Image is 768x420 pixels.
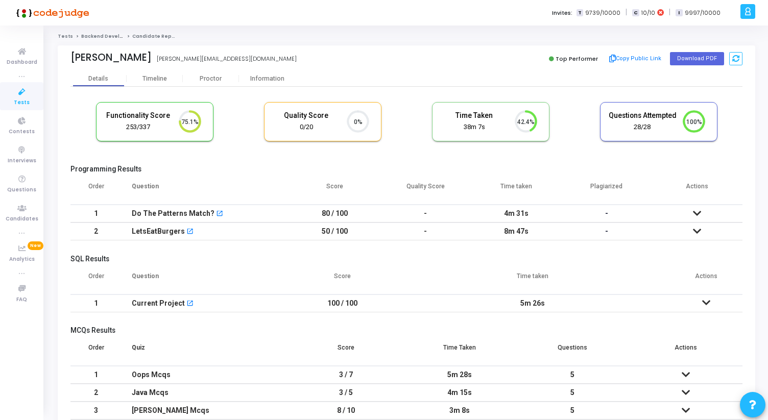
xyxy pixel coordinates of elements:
[290,366,403,384] td: 3 / 7
[132,33,179,39] span: Candidate Report
[9,255,35,264] span: Analytics
[396,294,670,312] td: 5m 26s
[70,223,122,240] td: 2
[70,255,742,263] h5: SQL Results
[272,122,341,132] div: 0/20
[552,9,572,17] label: Invites:
[70,326,742,335] h5: MCQs Results
[290,176,380,205] th: Score
[8,157,36,165] span: Interviews
[9,128,35,136] span: Contests
[608,122,677,132] div: 28/28
[585,9,620,17] span: 9739/10000
[380,223,470,240] td: -
[413,402,506,419] div: 3m 8s
[16,295,27,304] span: FAQ
[413,366,506,383] div: 5m 28s
[606,51,665,66] button: Copy Public Link
[58,33,755,40] nav: breadcrumb
[70,366,122,384] td: 1
[440,111,509,120] h5: Time Taken
[516,384,630,402] td: 5
[104,111,173,120] h5: Functionality Score
[132,366,279,383] div: Oops Mcqs
[605,209,608,217] span: -
[290,337,403,366] th: Score
[641,9,655,17] span: 10/10
[7,186,36,194] span: Questions
[183,75,239,83] div: Proctor
[132,384,279,401] div: Java Mcqs
[239,75,295,83] div: Information
[380,176,470,205] th: Quality Score
[396,266,670,294] th: Time taken
[556,55,598,63] span: Top Performer
[122,266,290,294] th: Question
[669,7,670,18] span: |
[290,205,380,223] td: 80 / 100
[290,266,396,294] th: Score
[70,294,122,312] td: 1
[132,223,185,240] div: LetsEatBurgers
[28,241,43,250] span: New
[471,176,561,205] th: Time taken
[13,3,89,23] img: logo
[7,58,37,67] span: Dashboard
[290,384,403,402] td: 3 / 5
[413,384,506,401] div: 4m 15s
[157,55,297,63] div: [PERSON_NAME][EMAIL_ADDRESS][DOMAIN_NAME]
[88,75,108,83] div: Details
[577,9,583,17] span: T
[629,337,742,366] th: Actions
[471,223,561,240] td: 8m 47s
[14,98,30,107] span: Tests
[122,337,290,366] th: Quiz
[471,205,561,223] td: 4m 31s
[290,402,403,419] td: 8 / 10
[632,9,639,17] span: C
[516,402,630,419] td: 5
[186,229,194,236] mat-icon: open_in_new
[70,205,122,223] td: 1
[216,211,223,218] mat-icon: open_in_new
[670,266,742,294] th: Actions
[70,384,122,402] td: 2
[70,337,122,366] th: Order
[104,122,173,132] div: 253/337
[403,337,516,366] th: Time Taken
[608,111,677,120] h5: Questions Attempted
[561,176,652,205] th: Plagiarized
[142,75,167,83] div: Timeline
[290,223,380,240] td: 50 / 100
[70,266,122,294] th: Order
[132,402,279,419] div: [PERSON_NAME] Mcqs
[186,301,194,308] mat-icon: open_in_new
[122,176,290,205] th: Question
[70,52,152,63] div: [PERSON_NAME]
[70,402,122,419] td: 3
[70,176,122,205] th: Order
[440,122,509,132] div: 38m 7s
[132,205,214,222] div: Do The Patterns Match?
[676,9,682,17] span: I
[272,111,341,120] h5: Quality Score
[670,52,724,65] button: Download PDF
[290,294,396,312] td: 100 / 100
[626,7,627,18] span: |
[652,176,742,205] th: Actions
[605,227,608,235] span: -
[380,205,470,223] td: -
[516,366,630,384] td: 5
[516,337,630,366] th: Questions
[6,215,38,224] span: Candidates
[81,33,165,39] a: Backend Developer Assessment
[685,9,721,17] span: 9997/10000
[58,33,73,39] a: Tests
[132,295,185,312] div: Current Project
[70,165,742,174] h5: Programming Results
